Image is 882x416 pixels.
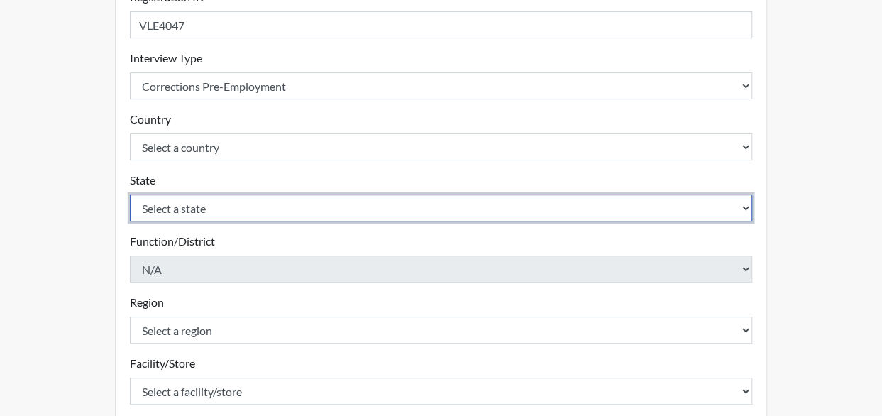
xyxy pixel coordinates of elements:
[130,50,202,67] label: Interview Type
[130,355,195,372] label: Facility/Store
[130,111,171,128] label: Country
[130,172,155,189] label: State
[130,11,753,38] input: Insert a Registration ID, which needs to be a unique alphanumeric value for each interviewee
[130,233,215,250] label: Function/District
[130,294,164,311] label: Region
